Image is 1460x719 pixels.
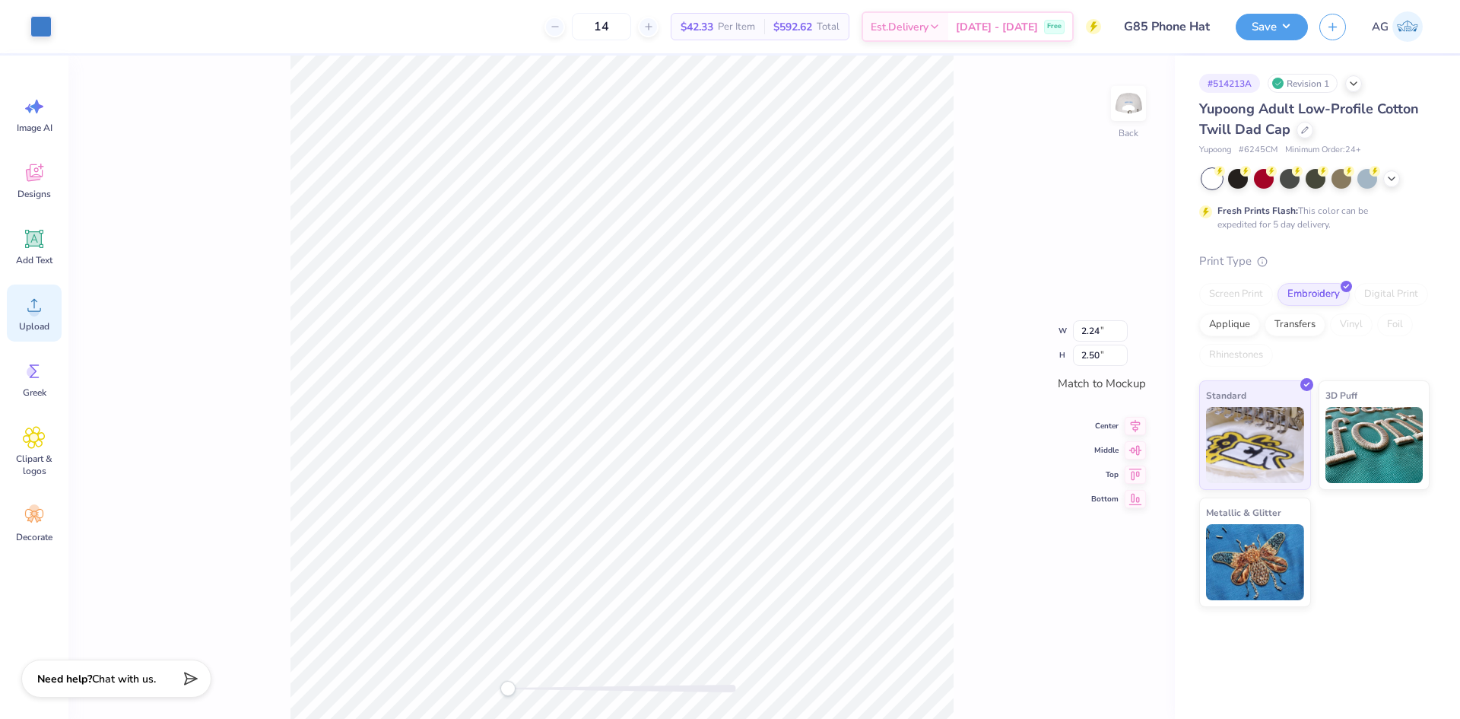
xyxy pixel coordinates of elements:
span: Middle [1091,444,1119,457]
div: Accessibility label [500,681,516,696]
span: [DATE] - [DATE] [956,19,1038,35]
strong: Need help? [37,672,92,686]
img: Back [1113,88,1144,119]
span: Free [1047,21,1062,32]
div: Back [1119,126,1138,140]
span: Total [817,19,839,35]
img: Aljosh Eyron Garcia [1392,11,1423,42]
span: # 6245CM [1239,144,1277,157]
img: 3D Puff [1325,407,1423,483]
span: Per Item [718,19,755,35]
span: Est. Delivery [871,19,928,35]
span: Add Text [16,254,52,266]
span: Chat with us. [92,672,156,686]
div: Transfers [1265,313,1325,336]
div: Foil [1377,313,1413,336]
span: AG [1372,18,1389,36]
span: Top [1091,469,1119,481]
div: Screen Print [1199,283,1273,306]
span: Standard [1206,387,1246,403]
span: Decorate [16,531,52,543]
div: Applique [1199,313,1260,336]
span: Clipart & logos [9,453,59,477]
a: AG [1365,11,1430,42]
div: # 514213A [1199,74,1260,93]
span: $42.33 [681,19,713,35]
span: Bottom [1091,493,1119,505]
div: Print Type [1199,253,1430,270]
span: Minimum Order: 24 + [1285,144,1361,157]
span: Center [1091,420,1119,432]
img: Metallic & Glitter [1206,524,1304,600]
span: Upload [19,320,49,332]
span: $592.62 [773,19,812,35]
span: 3D Puff [1325,387,1357,403]
span: Yupoong Adult Low-Profile Cotton Twill Dad Cap [1199,100,1419,138]
div: Digital Print [1354,283,1428,306]
div: Vinyl [1330,313,1373,336]
span: Greek [23,387,46,399]
input: – – [572,13,631,40]
strong: Fresh Prints Flash: [1217,205,1298,217]
button: Save [1236,14,1308,40]
span: Metallic & Glitter [1206,504,1281,520]
input: Untitled Design [1112,11,1224,42]
div: Embroidery [1277,283,1350,306]
span: Image AI [17,122,52,134]
span: Designs [17,188,51,200]
div: Revision 1 [1268,74,1338,93]
div: This color can be expedited for 5 day delivery. [1217,204,1404,231]
span: Yupoong [1199,144,1231,157]
div: Rhinestones [1199,344,1273,367]
img: Standard [1206,407,1304,483]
